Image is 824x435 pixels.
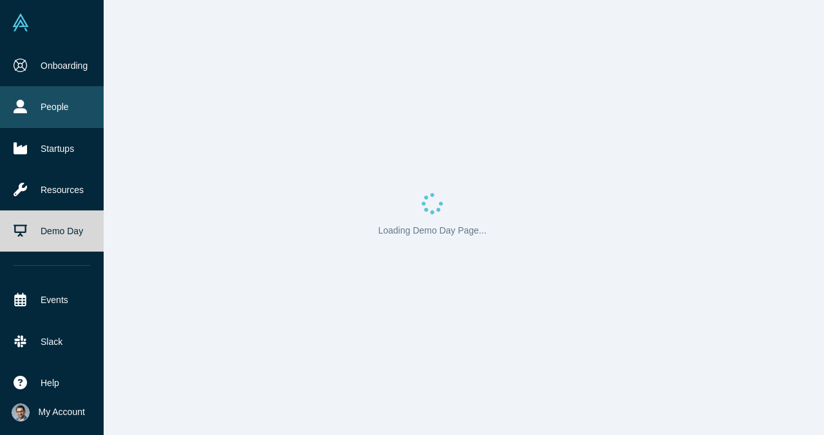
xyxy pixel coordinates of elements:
[12,14,30,32] img: Alchemist Vault Logo
[12,403,30,421] img: VP Singh's Account
[378,224,486,237] p: Loading Demo Day Page...
[39,405,85,419] span: My Account
[41,376,59,390] span: Help
[12,403,85,421] button: My Account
